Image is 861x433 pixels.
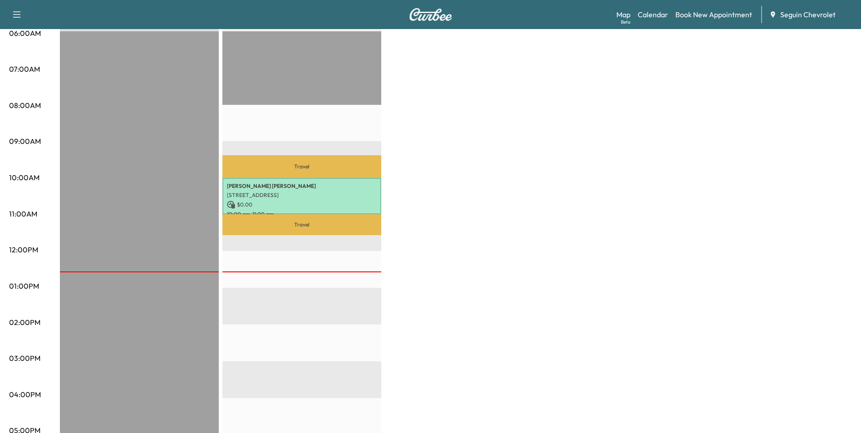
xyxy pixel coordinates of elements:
div: Beta [621,19,630,25]
p: 02:00PM [9,317,40,328]
p: 08:00AM [9,100,41,111]
span: Seguin Chevrolet [780,9,836,20]
p: 03:00PM [9,353,40,364]
p: 10:00AM [9,172,39,183]
p: Travel [222,214,381,235]
a: MapBeta [616,9,630,20]
p: [PERSON_NAME] [PERSON_NAME] [227,182,377,190]
p: 11:00AM [9,208,37,219]
p: 07:00AM [9,64,40,74]
p: $ 0.00 [227,201,377,209]
img: Curbee Logo [409,8,453,21]
p: 10:00 am - 11:00 am [227,211,377,218]
p: 12:00PM [9,244,38,255]
p: [STREET_ADDRESS] [227,192,377,199]
p: Travel [222,155,381,178]
p: 01:00PM [9,280,39,291]
p: 04:00PM [9,389,41,400]
p: 06:00AM [9,28,41,39]
p: 09:00AM [9,136,41,147]
a: Calendar [638,9,668,20]
a: Book New Appointment [675,9,752,20]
